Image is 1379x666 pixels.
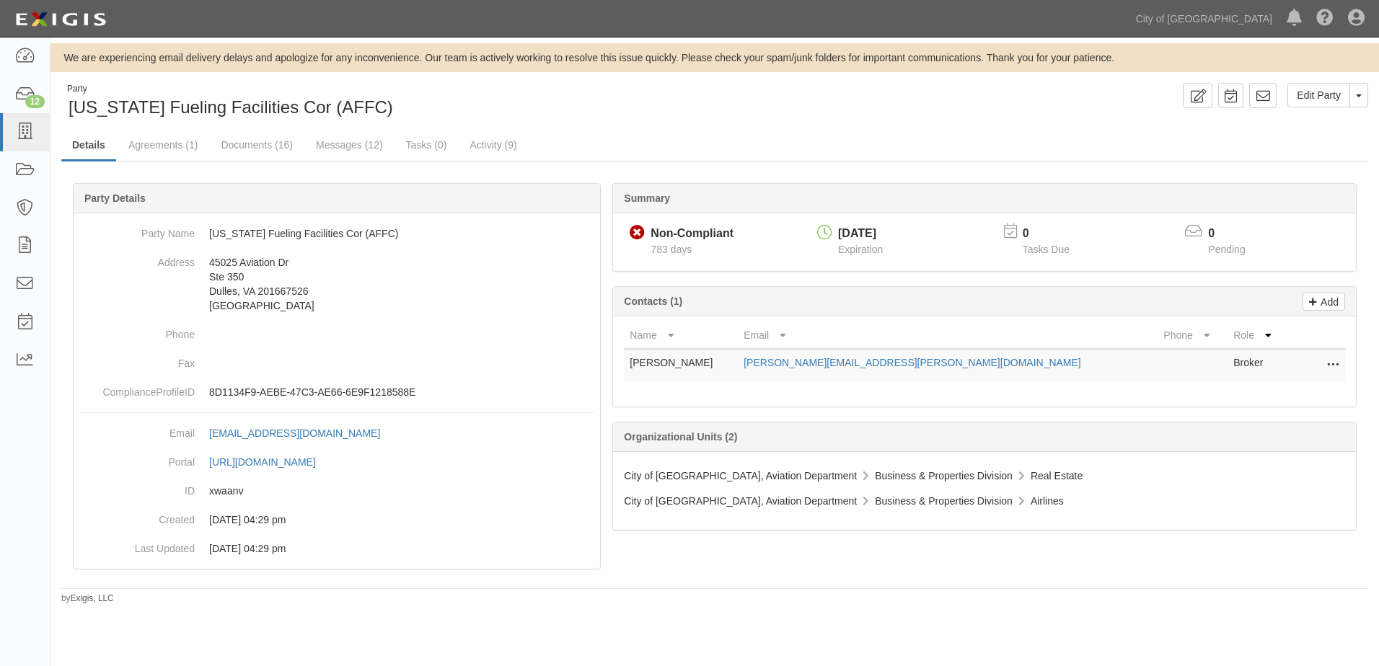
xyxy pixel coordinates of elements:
[651,226,733,242] div: Non-Compliant
[209,427,396,439] a: [EMAIL_ADDRESS][DOMAIN_NAME]
[61,83,704,120] div: Arizona Fueling Facilities Cor (AFFC)
[1303,293,1345,311] a: Add
[624,431,737,443] b: Organizational Units (2)
[651,244,692,255] span: Since 06/30/2023
[61,592,114,605] small: by
[11,6,110,32] img: logo-5460c22ac91f19d4615b14bd174203de0afe785f0fc80cf4dbbc73dc1793850b.png
[79,219,594,248] dd: [US_STATE] Fueling Facilities Cor (AFFC)
[744,357,1081,368] a: [PERSON_NAME][EMAIL_ADDRESS][PERSON_NAME][DOMAIN_NAME]
[624,296,682,307] b: Contacts (1)
[79,476,594,505] dd: xwaanv
[624,322,738,349] th: Name
[624,192,670,204] b: Summary
[1158,322,1228,349] th: Phone
[1031,495,1064,507] span: Airlines
[624,470,857,481] span: City of [GEOGRAPHIC_DATA], Aviation Department
[25,95,45,108] div: 12
[1023,244,1070,255] span: Tasks Due
[50,50,1379,65] div: We are experiencing email delivery delays and apologize for any inconvenience. Our team is active...
[624,495,857,507] span: City of [GEOGRAPHIC_DATA], Aviation Department
[1316,10,1334,27] i: Help Center - Complianz
[624,349,738,381] td: [PERSON_NAME]
[84,192,146,204] b: Party Details
[1287,83,1350,107] a: Edit Party
[118,130,208,159] a: Agreements (1)
[875,495,1013,507] span: Business & Properties Division
[79,505,195,527] dt: Created
[79,320,195,342] dt: Phone
[1317,293,1339,310] p: Add
[459,130,527,159] a: Activity (9)
[61,130,116,161] a: Details
[1031,470,1083,481] span: Real Estate
[79,534,594,563] dd: 06/30/2023 04:29 pm
[1023,226,1088,242] p: 0
[69,97,393,117] span: [US_STATE] Fueling Facilities Cor (AFFC)
[79,419,195,440] dt: Email
[209,456,332,468] a: [URL][DOMAIN_NAME]
[209,385,594,399] p: 8D1134F9-AEBE-47C3-AE66-6E9F1218588E
[1129,4,1279,33] a: City of [GEOGRAPHIC_DATA]
[875,470,1013,481] span: Business & Properties Division
[210,130,304,159] a: Documents (16)
[79,219,195,241] dt: Party Name
[838,244,883,255] span: Expiration
[630,226,645,241] i: Non-Compliant
[1228,349,1287,381] td: Broker
[79,448,195,469] dt: Portal
[79,248,195,270] dt: Address
[1228,322,1287,349] th: Role
[838,226,883,242] div: [DATE]
[79,534,195,556] dt: Last Updated
[71,593,114,603] a: Exigis, LLC
[79,349,195,370] dt: Fax
[1208,244,1245,255] span: Pending
[738,322,1158,349] th: Email
[67,83,393,95] div: Party
[79,476,195,498] dt: ID
[79,378,195,399] dt: ComplianceProfileID
[305,130,394,159] a: Messages (12)
[395,130,458,159] a: Tasks (0)
[79,505,594,534] dd: 06/30/2023 04:29 pm
[79,248,594,320] dd: 45025 Aviation Dr Ste 350 Dulles, VA 201667526 [GEOGRAPHIC_DATA]
[1208,226,1263,242] p: 0
[209,426,380,440] div: [EMAIL_ADDRESS][DOMAIN_NAME]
